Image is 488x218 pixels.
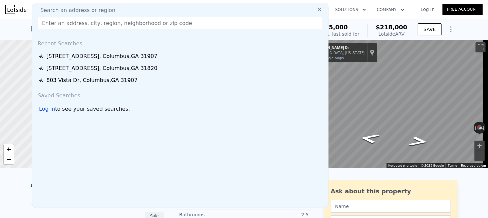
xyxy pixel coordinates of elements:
[244,211,309,218] div: 2.5
[35,6,115,14] span: Search an address or region
[475,141,485,151] button: Zoom in
[473,124,486,131] button: Reset the view
[461,164,486,167] a: Report a problem
[331,200,451,213] input: Name
[39,76,324,84] a: 803 Vista Dr, Columbus,GA 31907
[376,31,408,37] div: Lotside ARV
[4,154,14,164] a: Zoom out
[305,40,488,168] div: Street View
[330,4,372,16] button: Solutions
[475,151,485,161] button: Zoom out
[7,155,11,163] span: −
[400,134,437,149] path: Go South, R C Allen Dr
[35,34,326,50] div: Recent Searches
[305,40,488,168] div: Map
[55,105,130,113] span: to see your saved searches.
[38,17,323,29] input: Enter an address, city, region, neighborhood or zip code
[7,145,11,153] span: +
[308,51,365,55] div: [GEOGRAPHIC_DATA], [US_STATE]
[39,105,55,113] div: Log in
[46,64,157,72] div: [STREET_ADDRESS] , Columbus , GA 31820
[31,24,157,33] div: [STREET_ADDRESS] , Columbus , GA 31907
[39,52,324,60] a: [STREET_ADDRESS], Columbus,GA 31907
[443,4,483,15] a: Free Account
[444,23,458,36] button: Show Options
[35,86,326,102] div: Saved Searches
[448,164,457,167] a: Terms (opens in new tab)
[421,164,444,167] span: © 2025 Google
[305,31,360,37] div: Off Market, last sold for
[4,144,14,154] a: Zoom in
[476,42,486,52] button: Toggle fullscreen view
[388,163,417,168] button: Keyboard shortcuts
[474,122,477,134] button: Rotate counterclockwise
[413,6,443,13] a: Log In
[331,187,451,196] div: Ask about this property
[5,5,26,14] img: Lotside
[31,183,164,189] div: LISTING & SALE HISTORY
[418,23,441,35] button: SAVE
[46,76,137,84] div: 803 Vista Dr , Columbus , GA 31907
[46,52,157,60] div: [STREET_ADDRESS] , Columbus , GA 31907
[372,4,410,16] button: Company
[376,24,408,31] span: $218,000
[351,131,388,146] path: Go North, R C Allen Dr
[308,45,365,51] div: 77 [PERSON_NAME] Dr
[482,122,486,134] button: Rotate clockwise
[316,24,348,31] span: $125,000
[370,49,375,56] a: Show location on map
[39,64,324,72] a: [STREET_ADDRESS], Columbus,GA 31820
[179,211,244,218] div: Bathrooms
